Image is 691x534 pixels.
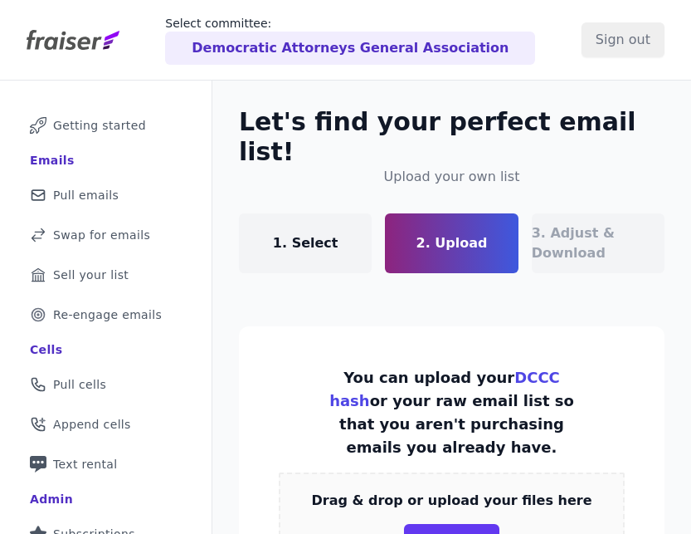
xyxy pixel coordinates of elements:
[273,233,338,253] p: 1. Select
[53,306,162,323] span: Re-engage emails
[582,22,664,57] input: Sign out
[13,296,198,333] a: Re-engage emails
[13,257,198,293] a: Sell your list
[192,38,509,58] p: Democratic Attorneys General Association
[13,406,198,443] a: Append cells
[53,117,146,134] span: Getting started
[385,213,518,273] a: 2. Upload
[532,223,664,263] p: 3. Adjust & Download
[53,376,106,393] span: Pull cells
[384,167,520,187] h4: Upload your own list
[239,107,664,167] h2: Let's find your perfect email list!
[53,227,150,243] span: Swap for emails
[30,152,75,169] div: Emails
[13,217,198,253] a: Swap for emails
[53,187,119,203] span: Pull emails
[13,177,198,213] a: Pull emails
[53,416,131,433] span: Append cells
[416,233,488,253] p: 2. Upload
[311,491,591,511] p: Drag & drop or upload your files here
[322,366,582,459] p: You can upload your or your raw email list so that you aren't purchasing emails you already have.
[53,456,118,473] span: Text rental
[30,341,62,358] div: Cells
[13,446,198,483] a: Text rental
[27,30,119,50] img: Fraiser Logo
[239,213,372,273] a: 1. Select
[13,366,198,403] a: Pull cells
[53,267,129,283] span: Sell your list
[13,107,198,144] a: Getting started
[165,15,535,32] p: Select committee:
[30,491,73,507] div: Admin
[165,15,535,65] a: Select committee: Democratic Attorneys General Association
